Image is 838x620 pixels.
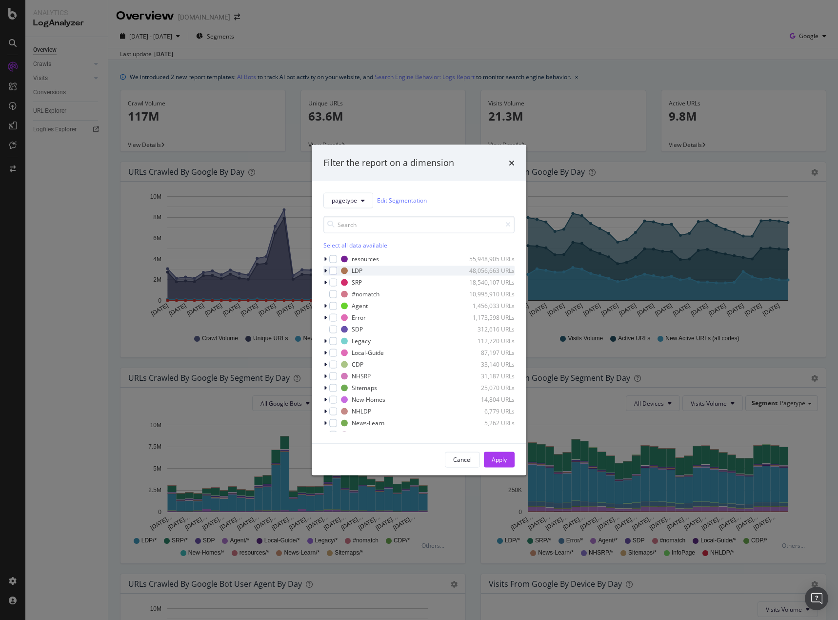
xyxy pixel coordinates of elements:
div: Sitemaps [352,384,377,392]
div: 312,616 URLs [467,325,515,333]
div: 55,948,905 URLs [467,255,515,263]
button: Apply [484,452,515,467]
div: Agent [352,302,368,310]
div: New-Homes [352,395,385,404]
div: Apply [492,455,507,464]
div: 48,056,663 URLs [467,267,515,275]
div: 33,140 URLs [467,360,515,369]
input: Search [323,216,515,233]
div: 5,262 URLs [467,419,515,427]
div: 14,804 URLs [467,395,515,404]
div: NHSRP [352,372,371,380]
div: CDP [352,360,363,369]
div: resources [352,255,379,263]
div: SDP [352,325,363,333]
div: LDP [352,267,362,275]
div: Cancel [453,455,472,464]
div: Open Intercom Messenger [805,587,828,610]
span: pagetype [332,196,357,205]
button: Cancel [445,452,480,467]
button: pagetype [323,192,373,208]
div: 1,456,033 URLs [467,302,515,310]
div: #nomatch [352,290,379,298]
div: times [509,157,515,169]
div: 18,540,107 URLs [467,278,515,287]
div: 25,070 URLs [467,384,515,392]
div: 112,720 URLs [467,337,515,345]
div: Select all data available [323,241,515,249]
div: NHLDP [352,407,371,415]
div: Legacy [352,337,371,345]
div: Filter the report on a dimension [323,157,454,169]
div: 87,197 URLs [467,349,515,357]
div: 1,173,598 URLs [467,313,515,322]
a: Edit Segmentation [377,195,427,206]
div: Error [352,313,366,322]
div: 4,724 URLs [467,431,515,439]
div: 6,779 URLs [467,407,515,415]
div: Advertise [352,431,378,439]
div: SRP [352,278,362,287]
div: News-Learn [352,419,384,427]
div: 10,995,910 URLs [467,290,515,298]
div: Local-Guide [352,349,384,357]
div: 31,187 URLs [467,372,515,380]
div: modal [312,145,526,475]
